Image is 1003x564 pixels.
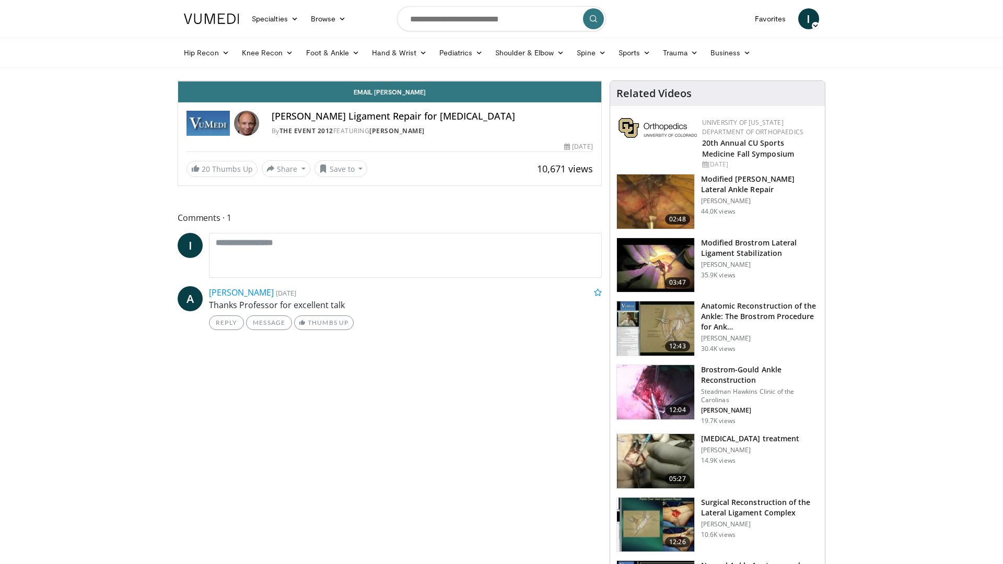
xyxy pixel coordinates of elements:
[489,42,570,63] a: Shoulder & Elbow
[665,214,690,225] span: 02:48
[433,42,489,63] a: Pediatrics
[617,174,694,229] img: 38788_0000_3.png.150x105_q85_crop-smart_upscale.jpg
[665,341,690,351] span: 12:43
[619,118,697,138] img: 355603a8-37da-49b6-856f-e00d7e9307d3.png.150x105_q85_autocrop_double_scale_upscale_version-0.2.png
[704,42,757,63] a: Business
[665,277,690,288] span: 03:47
[701,531,736,539] p: 10.6K views
[657,42,704,63] a: Trauma
[616,301,819,356] a: 12:43 Anatomic Reconstruction of the Ankle: The Brostrom Procedure for Ank… [PERSON_NAME] 30.4K v...
[701,365,819,385] h3: Brostrom-Gould Ankle Reconstruction
[617,301,694,356] img: 279206_0002_1.png.150x105_q85_crop-smart_upscale.jpg
[209,315,244,330] a: Reply
[702,138,794,159] a: 20th Annual CU Sports Medicine Fall Symposium
[262,160,310,177] button: Share
[616,365,819,425] a: 12:04 Brostrom-Gould Ankle Reconstruction Steadman Hawkins Clinic of the Carolinas [PERSON_NAME] ...
[186,111,230,136] img: The Event 2012
[209,299,602,311] p: Thanks Professor for excellent talk
[616,174,819,229] a: 02:48 Modified [PERSON_NAME] Lateral Ankle Repair [PERSON_NAME] 44.0K views
[246,315,292,330] a: Message
[570,42,612,63] a: Spine
[701,261,819,269] p: [PERSON_NAME]
[665,537,690,547] span: 12:26
[209,287,274,298] a: [PERSON_NAME]
[701,301,819,332] h3: Anatomic Reconstruction of the Ankle: The Brostrom Procedure for Ank…
[178,211,602,225] span: Comments 1
[701,345,736,353] p: 30.4K views
[178,81,601,102] a: Email [PERSON_NAME]
[701,417,736,425] p: 19.7K views
[186,161,258,177] a: 20 Thumbs Up
[701,387,819,404] p: Steadman Hawkins Clinic of the Carolinas
[272,111,593,122] h4: [PERSON_NAME] Ligament Repair for [MEDICAL_DATA]
[749,8,792,29] a: Favorites
[366,42,433,63] a: Hand & Wrist
[272,126,593,136] div: By FEATURING
[294,315,353,330] a: Thumbs Up
[236,42,300,63] a: Knee Recon
[397,6,606,31] input: Search topics, interventions
[617,238,694,292] img: Picture_9_13_2.png.150x105_q85_crop-smart_upscale.jpg
[300,42,366,63] a: Foot & Ankle
[617,365,694,419] img: feAgcbrvkPN5ynqH4xMDoxOjA4MTsiGN_1.150x105_q85_crop-smart_upscale.jpg
[616,497,819,553] a: 12:26 Surgical Reconstruction of the Lateral Ligament Complex [PERSON_NAME] 10.6K views
[701,433,799,444] h3: [MEDICAL_DATA] treatment
[234,111,259,136] img: Avatar
[612,42,657,63] a: Sports
[701,174,819,195] h3: Modified [PERSON_NAME] Lateral Ankle Repair
[178,42,236,63] a: Hip Recon
[701,197,819,205] p: [PERSON_NAME]
[616,238,819,293] a: 03:47 Modified Brostrom Lateral Ligament Stabilization [PERSON_NAME] 35.9K views
[617,498,694,552] img: FZUcRHgrY5h1eNdH4xMDoxOjByO_JhYE_1.150x105_q85_crop-smart_upscale.jpg
[702,118,803,136] a: University of [US_STATE] Department of Orthopaedics
[564,142,592,151] div: [DATE]
[537,162,593,175] span: 10,671 views
[616,433,819,489] a: 05:27 [MEDICAL_DATA] treatment [PERSON_NAME] 14.9K views
[702,160,817,169] div: [DATE]
[798,8,819,29] a: I
[701,456,736,465] p: 14.9K views
[701,334,819,343] p: [PERSON_NAME]
[369,126,425,135] a: [PERSON_NAME]
[701,207,736,216] p: 44.0K views
[246,8,305,29] a: Specialties
[665,474,690,484] span: 05:27
[616,87,692,100] h4: Related Videos
[617,434,694,488] img: gobbi_1_3.png.150x105_q85_crop-smart_upscale.jpg
[701,271,736,279] p: 35.9K views
[178,81,601,81] video-js: Video Player
[665,405,690,415] span: 12:04
[701,238,819,258] h3: Modified Brostrom Lateral Ligament Stabilization
[178,233,203,258] a: I
[276,288,296,298] small: [DATE]
[701,497,819,518] h3: Surgical Reconstruction of the Lateral Ligament Complex
[701,520,819,528] p: [PERSON_NAME]
[178,286,203,311] a: A
[279,126,333,135] a: The Event 2012
[701,446,799,454] p: [PERSON_NAME]
[305,8,353,29] a: Browse
[314,160,368,177] button: Save to
[701,406,819,415] p: [PERSON_NAME]
[184,14,239,24] img: VuMedi Logo
[202,164,210,174] span: 20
